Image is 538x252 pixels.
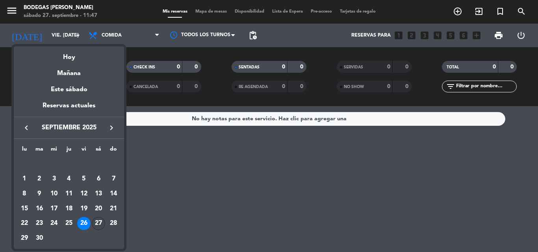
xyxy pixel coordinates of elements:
div: 19 [77,202,91,215]
td: 4 de septiembre de 2025 [61,172,76,187]
div: Hoy [14,46,124,63]
td: 24 de septiembre de 2025 [46,216,61,231]
div: 25 [62,217,76,230]
td: 9 de septiembre de 2025 [32,186,47,201]
td: 8 de septiembre de 2025 [17,186,32,201]
td: 22 de septiembre de 2025 [17,216,32,231]
th: sábado [91,145,106,157]
th: miércoles [46,145,61,157]
td: 5 de septiembre de 2025 [76,172,91,187]
div: 7 [107,172,120,186]
td: 12 de septiembre de 2025 [76,186,91,201]
th: martes [32,145,47,157]
td: 14 de septiembre de 2025 [106,186,121,201]
i: keyboard_arrow_right [107,123,116,132]
div: 9 [33,187,46,200]
div: 29 [18,232,31,245]
div: 23 [33,217,46,230]
td: 13 de septiembre de 2025 [91,186,106,201]
td: 11 de septiembre de 2025 [61,186,76,201]
span: septiembre 2025 [33,123,104,133]
th: lunes [17,145,32,157]
div: 8 [18,187,31,200]
div: 16 [33,202,46,215]
div: 15 [18,202,31,215]
td: 19 de septiembre de 2025 [76,201,91,216]
div: 27 [92,217,105,230]
div: 1 [18,172,31,186]
div: 5 [77,172,91,186]
div: 11 [62,187,76,200]
button: keyboard_arrow_right [104,123,119,133]
div: 12 [77,187,91,200]
td: 6 de septiembre de 2025 [91,172,106,187]
td: 23 de septiembre de 2025 [32,216,47,231]
td: 16 de septiembre de 2025 [32,201,47,216]
div: 3 [47,172,61,186]
div: 24 [47,217,61,230]
div: Este sábado [14,79,124,101]
td: 7 de septiembre de 2025 [106,172,121,187]
i: keyboard_arrow_left [22,123,31,132]
td: 1 de septiembre de 2025 [17,172,32,187]
div: 6 [92,172,105,186]
td: 20 de septiembre de 2025 [91,201,106,216]
div: 2 [33,172,46,186]
th: viernes [76,145,91,157]
td: 15 de septiembre de 2025 [17,201,32,216]
div: Reservas actuales [14,101,124,117]
div: 30 [33,232,46,245]
div: Mañana [14,63,124,79]
div: 20 [92,202,105,215]
td: 3 de septiembre de 2025 [46,172,61,187]
div: 4 [62,172,76,186]
div: 14 [107,187,120,200]
td: 29 de septiembre de 2025 [17,231,32,246]
td: SEP. [17,157,121,172]
td: 21 de septiembre de 2025 [106,201,121,216]
div: 22 [18,217,31,230]
th: domingo [106,145,121,157]
div: 21 [107,202,120,215]
td: 17 de septiembre de 2025 [46,201,61,216]
td: 25 de septiembre de 2025 [61,216,76,231]
td: 28 de septiembre de 2025 [106,216,121,231]
div: 28 [107,217,120,230]
div: 13 [92,187,105,200]
td: 2 de septiembre de 2025 [32,172,47,187]
td: 27 de septiembre de 2025 [91,216,106,231]
td: 26 de septiembre de 2025 [76,216,91,231]
div: 18 [62,202,76,215]
td: 18 de septiembre de 2025 [61,201,76,216]
th: jueves [61,145,76,157]
div: 10 [47,187,61,200]
div: 26 [77,217,91,230]
div: 17 [47,202,61,215]
td: 30 de septiembre de 2025 [32,231,47,246]
td: 10 de septiembre de 2025 [46,186,61,201]
button: keyboard_arrow_left [19,123,33,133]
